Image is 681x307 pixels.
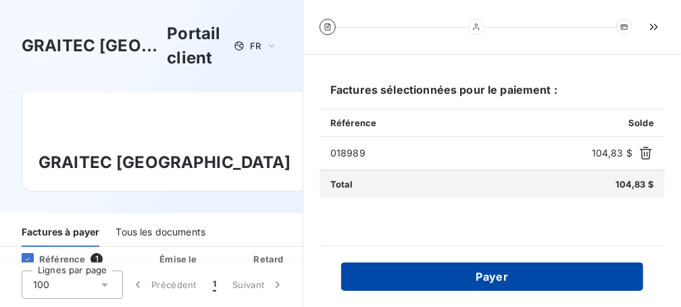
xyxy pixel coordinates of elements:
[135,252,224,266] div: Émise le
[22,219,99,247] div: Factures à payer
[592,146,632,160] span: 104,83 $
[330,117,376,128] span: Référence
[213,278,216,291] span: 1
[22,34,161,58] h3: GRAITEC [GEOGRAPHIC_DATA]
[250,40,261,51] span: FR
[224,271,293,299] button: Suivant
[39,150,291,175] h3: GRAITEC [GEOGRAPHIC_DATA]
[330,146,586,160] span: 018989
[11,253,85,265] div: Référence
[167,22,224,70] h3: Portail client
[628,117,654,128] span: Solde
[116,219,205,247] div: Tous les documents
[91,253,103,265] span: 1
[330,179,353,190] span: Total
[205,271,224,299] button: 1
[320,82,665,109] h6: Factures sélectionnées pour le paiement :
[615,179,654,190] span: 104,83 $
[123,271,205,299] button: Précédent
[33,278,49,291] span: 100
[341,262,643,291] button: Payer
[230,252,311,266] div: Retard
